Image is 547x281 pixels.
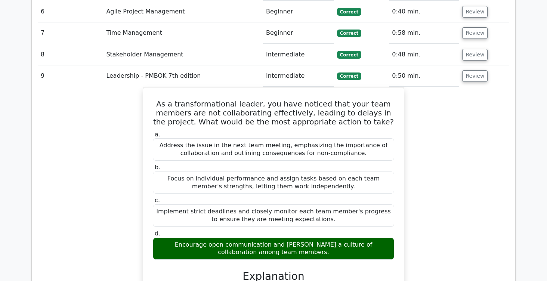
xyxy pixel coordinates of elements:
td: Leadership - PMBOK 7th edition [103,65,263,87]
td: Beginner [263,22,334,44]
td: 0:48 min. [389,44,459,65]
span: d. [155,230,160,237]
button: Review [462,6,488,18]
span: b. [155,164,160,171]
td: Intermediate [263,44,334,65]
td: 9 [38,65,103,87]
button: Review [462,27,488,39]
span: Correct [337,72,361,80]
span: Correct [337,51,361,58]
td: 0:40 min. [389,1,459,22]
td: Time Management [103,22,263,44]
td: 0:58 min. [389,22,459,44]
div: Implement strict deadlines and closely monitor each team member's progress to ensure they are mee... [153,204,394,227]
div: Encourage open communication and [PERSON_NAME] a culture of collaboration among team members. [153,238,394,260]
td: Intermediate [263,65,334,87]
span: Correct [337,30,361,37]
td: 6 [38,1,103,22]
div: Focus on individual performance and assign tasks based on each team member's strengths, letting t... [153,172,394,194]
td: Agile Project Management [103,1,263,22]
button: Review [462,49,488,61]
td: Beginner [263,1,334,22]
td: 0:50 min. [389,65,459,87]
td: 8 [38,44,103,65]
span: Correct [337,8,361,15]
div: Address the issue in the next team meeting, emphasizing the importance of collaboration and outli... [153,138,394,161]
h5: As a transformational leader, you have noticed that your team members are not collaborating effec... [152,99,395,126]
td: Stakeholder Management [103,44,263,65]
button: Review [462,70,488,82]
span: a. [155,131,160,138]
td: 7 [38,22,103,44]
span: c. [155,197,160,204]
